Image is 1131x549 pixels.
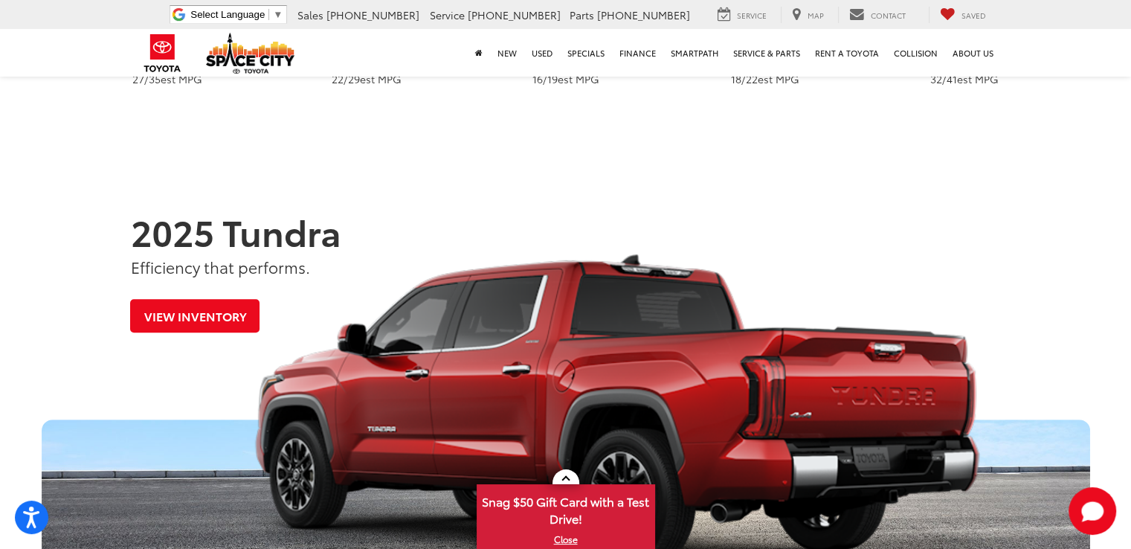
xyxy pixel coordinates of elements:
span: 22 [746,71,758,86]
span: Parts [570,7,594,22]
span: 32 [930,71,942,86]
span: [PHONE_NUMBER] [597,7,690,22]
span: Snag $50 Gift Card with a Test Drive! [478,486,654,531]
a: Finance [612,29,663,77]
span: 35 [149,71,161,86]
span: [PHONE_NUMBER] [326,7,419,22]
a: Rent a Toyota [808,29,886,77]
span: 29 [348,71,360,86]
span: Contact [871,10,906,21]
a: Contact [838,7,917,23]
span: 16 [532,71,543,86]
span: Select Language [190,9,265,20]
a: Home [468,29,490,77]
button: Toggle Chat Window [1069,487,1116,535]
a: My Saved Vehicles [929,7,997,23]
p: / est MPG [68,71,267,86]
p: Efficiency that performs. [130,256,1000,277]
span: 22 [332,71,344,86]
span: Sales [297,7,323,22]
p: / est MPG [267,71,466,86]
p: / est MPG [865,71,1064,86]
svg: Start Chat [1069,487,1116,535]
a: Specials [560,29,612,77]
span: 19 [547,71,558,86]
span: 41 [947,71,957,86]
p: / est MPG [666,71,865,86]
span: Saved [961,10,986,21]
a: Service [706,7,778,23]
a: Service & Parts [726,29,808,77]
img: Toyota [135,29,190,77]
span: ▼ [273,9,283,20]
span: ​ [268,9,269,20]
img: Space City Toyota [206,33,295,74]
span: Service [430,7,465,22]
span: Service [737,10,767,21]
a: Collision [886,29,945,77]
a: Select Language​ [190,9,283,20]
span: [PHONE_NUMBER] [468,7,561,22]
span: 18 [731,71,741,86]
a: View Inventory [130,299,260,333]
span: 27 [132,71,144,86]
a: Used [524,29,560,77]
span: Map [808,10,824,21]
a: About Us [945,29,1001,77]
a: Map [781,7,835,23]
a: SmartPath [663,29,726,77]
p: / est MPG [466,71,666,86]
a: New [490,29,524,77]
strong: 2025 Tundra [130,205,341,256]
